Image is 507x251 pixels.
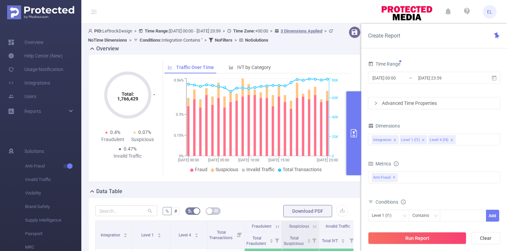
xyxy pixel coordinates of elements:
span: Supply Intelligence [25,213,81,227]
li: Level 4 (l4) [428,135,455,144]
a: Help Center (New) [8,49,63,63]
tspan: 0.15% [174,133,184,138]
i: icon: caret-up [269,238,273,240]
li: Integration [372,135,399,144]
tspan: 0.3% [176,112,184,117]
i: Filter menu [309,232,319,248]
i: icon: bar-chart [229,65,234,70]
span: Traffic Over Time [176,65,214,70]
span: Anti-Fraud [372,173,398,182]
span: EL [487,5,492,19]
tspan: [DATE] 15:00 [268,158,289,162]
i: icon: down [434,214,438,219]
span: ✕ [393,174,396,182]
i: icon: caret-up [195,232,198,234]
div: Sort [157,232,161,236]
i: Filter menu [235,221,244,248]
span: > [127,38,134,43]
span: Anti-Fraud [25,159,81,173]
div: Sort [195,232,199,236]
li: Level 1 (l1) [400,135,427,144]
b: PID: [94,28,102,33]
i: icon: info-circle [394,161,399,166]
div: Suspicious [128,136,158,143]
i: Filter menu [272,232,282,248]
i: icon: close [422,138,425,142]
img: Protected Media [7,5,74,19]
i: icon: close [393,138,397,142]
span: Conditions [376,199,406,205]
button: Download PDF [283,205,332,217]
span: Invalid Traffic [25,173,81,186]
b: Time Zone: [233,28,255,33]
a: Usage Notification [8,63,63,76]
i: icon: caret-up [307,238,311,240]
span: Time Range [368,61,400,67]
i: icon: right [374,101,378,105]
i: icon: caret-up [124,232,127,234]
i: icon: table [214,209,218,213]
tspan: [DATE] 00:00 [178,158,199,162]
span: # [174,208,177,214]
span: Suspicious [289,224,309,229]
div: Sort [269,238,273,242]
i: icon: info-circle [401,200,406,204]
span: Total Suspicious [284,236,305,246]
tspan: 0% [179,154,184,158]
div: Invalid Traffic [113,153,143,160]
tspan: [DATE] 05:00 [208,158,229,162]
input: Start date [372,73,427,83]
i: icon: down [403,214,407,219]
span: IVT by Category [237,65,271,70]
span: Brand Safety [25,200,81,213]
span: Total Transactions [283,167,322,172]
span: > [232,38,239,43]
span: Solutions [24,144,44,158]
u: 3 Dimensions Applied [281,28,322,33]
span: Reports [24,109,41,114]
div: Fraudulent [98,136,128,143]
a: Reports [24,105,41,118]
i: Filter menu [347,232,356,248]
span: Suspicious [216,167,238,172]
i: icon: caret-down [195,235,198,237]
span: % [165,208,169,214]
span: Fraudulent [252,224,271,229]
tspan: 1,766,429 [117,96,138,101]
button: Add [486,210,499,222]
b: No Time Dimensions [88,38,127,43]
i: icon: caret-down [157,235,161,237]
span: Total IVT [322,238,339,243]
span: Total Fraudulent [246,236,267,246]
i: icon: caret-down [307,240,311,242]
div: Level 1 (l1) [372,210,396,221]
i: icon: caret-up [341,238,345,240]
span: Dimensions [368,123,400,129]
span: Metrics [368,161,391,166]
a: Users [8,90,36,103]
i: icon: caret-down [269,240,273,242]
span: Integration [101,233,121,237]
div: Sort [307,238,311,242]
b: Conditions : [140,38,162,43]
span: 0.4% [110,130,120,135]
i: icon: user [88,29,94,33]
tspan: 0.56% [174,78,184,83]
tspan: 60K [332,96,338,100]
i: icon: caret-down [341,240,345,242]
b: Time Range: [145,28,169,33]
div: Level 4 (l4) [430,136,448,144]
span: Fraud [195,167,207,172]
div: icon: rightAdvanced Time Properties [368,97,500,109]
tspan: 0 [332,154,334,158]
span: > [202,38,209,43]
h2: Data Table [96,187,122,196]
i: icon: line-chart [168,65,173,70]
i: icon: close [450,138,453,142]
div: Contains [412,210,434,221]
i: icon: caret-down [124,235,127,237]
span: Passport [25,227,81,241]
button: Run Report [368,232,466,244]
div: Sort [123,232,127,236]
div: Sort [341,238,345,242]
